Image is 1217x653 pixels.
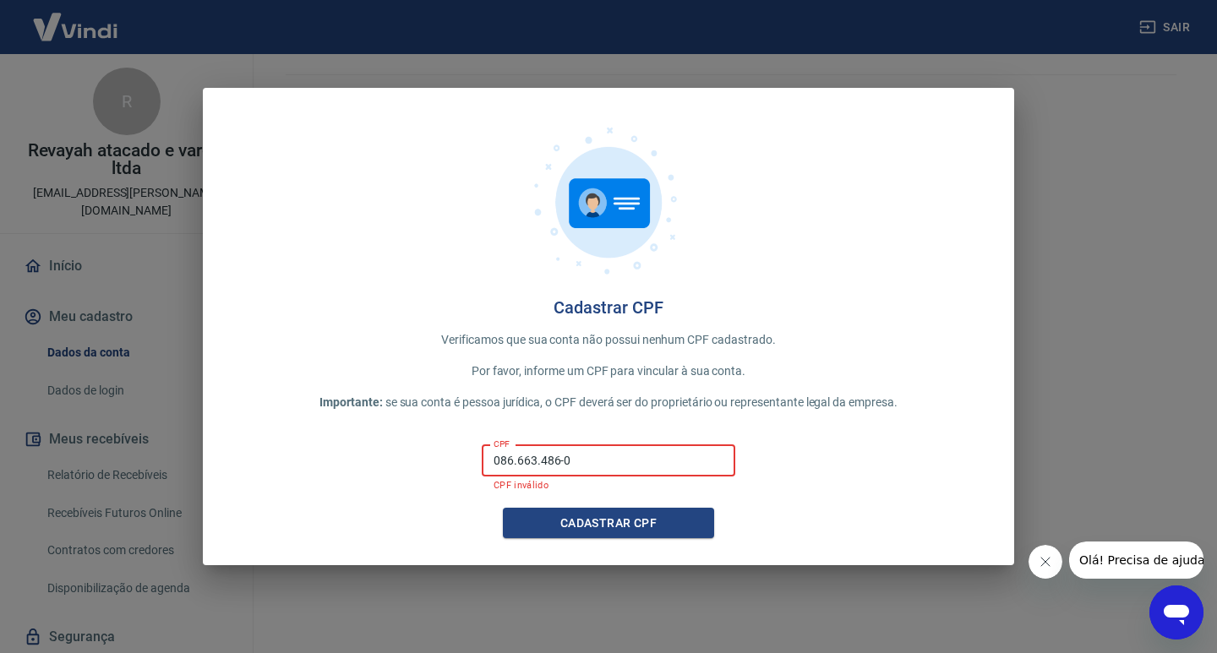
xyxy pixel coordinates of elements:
[494,480,723,491] p: CPF inválido
[524,115,693,284] img: cpf.717f05c5be8aae91fe8f.png
[503,508,714,539] button: Cadastrar CPF
[230,362,987,380] p: Por favor, informe um CPF para vincular à sua conta.
[1029,545,1062,579] iframe: Fechar mensagem
[230,394,987,411] p: se sua conta é pessoa jurídica, o CPF deverá ser do proprietário ou representante legal da empresa.
[1069,541,1203,579] iframe: Mensagem da empresa
[1149,585,1203,639] iframe: Botão para abrir a janela de mensagens
[319,395,382,409] span: Importante:
[10,12,142,25] span: Olá! Precisa de ajuda?
[494,438,510,450] label: CPF
[230,331,987,349] p: Verificamos que sua conta não possui nenhum CPF cadastrado.
[230,297,987,318] h4: Cadastrar CPF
